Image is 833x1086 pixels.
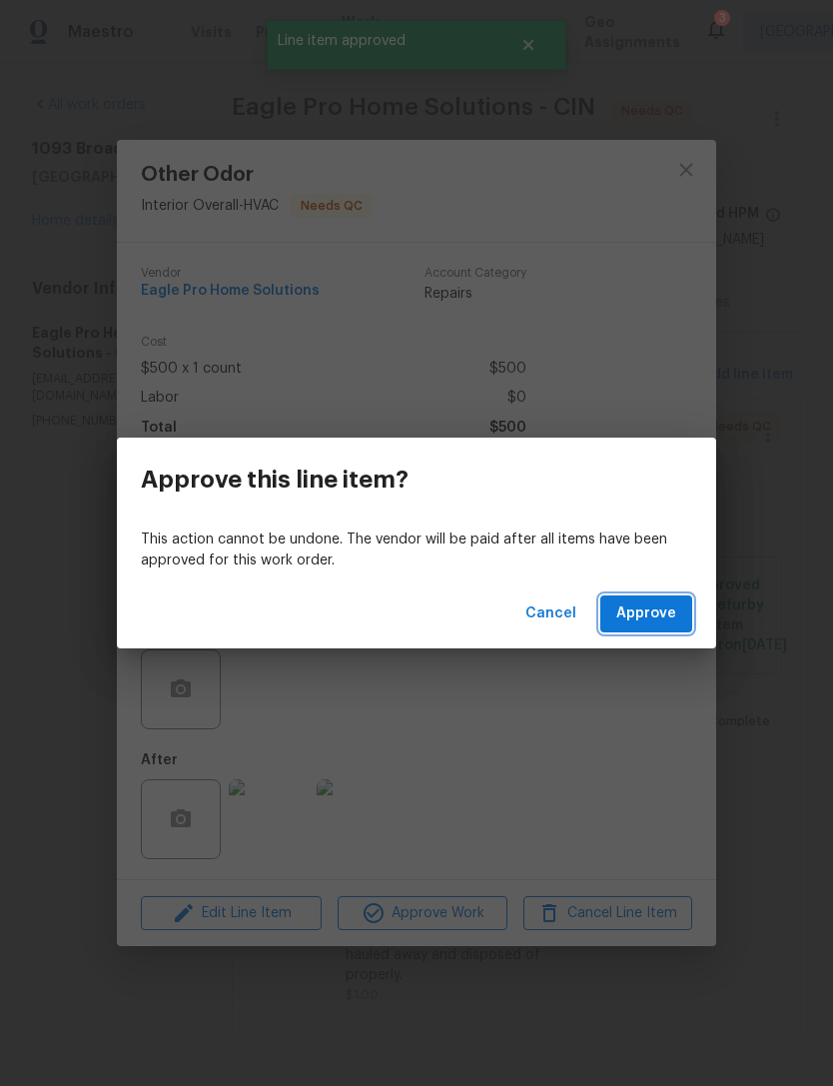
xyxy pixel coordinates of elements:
[525,601,576,626] span: Cancel
[616,601,676,626] span: Approve
[141,466,409,494] h3: Approve this line item?
[600,595,692,632] button: Approve
[517,595,584,632] button: Cancel
[141,530,692,571] p: This action cannot be undone. The vendor will be paid after all items have been approved for this...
